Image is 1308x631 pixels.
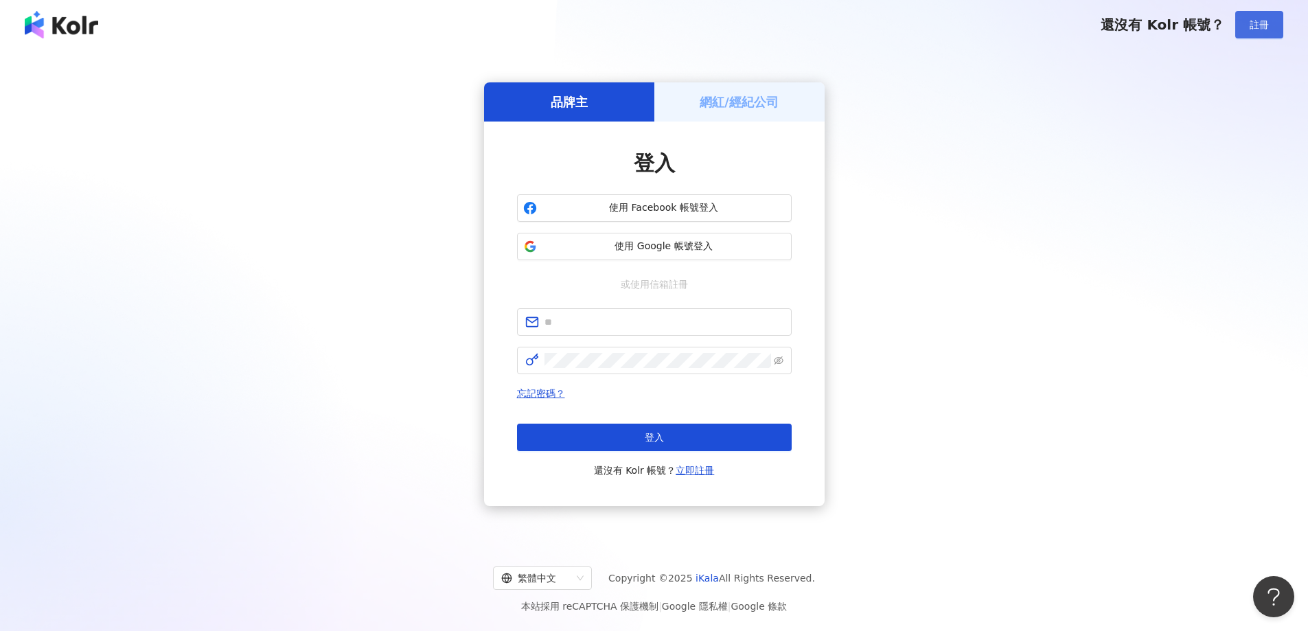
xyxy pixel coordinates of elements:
[542,240,785,253] span: 使用 Google 帳號登入
[658,601,662,612] span: |
[521,598,787,615] span: 本站採用 reCAPTCHA 保護機制
[728,601,731,612] span: |
[517,424,792,451] button: 登入
[676,465,714,476] a: 立即註冊
[731,601,787,612] a: Google 條款
[645,432,664,443] span: 登入
[25,11,98,38] img: logo
[696,573,719,584] a: iKala
[1253,576,1294,617] iframe: Help Scout Beacon - Open
[542,201,785,215] span: 使用 Facebook 帳號登入
[608,570,815,586] span: Copyright © 2025 All Rights Reserved.
[517,233,792,260] button: 使用 Google 帳號登入
[662,601,728,612] a: Google 隱私權
[517,388,565,399] a: 忘記密碼？
[700,93,779,111] h5: 網紅/經紀公司
[594,462,715,479] span: 還沒有 Kolr 帳號？
[1235,11,1283,38] button: 註冊
[611,277,698,292] span: 或使用信箱註冊
[551,93,588,111] h5: 品牌主
[517,194,792,222] button: 使用 Facebook 帳號登入
[1101,16,1224,33] span: 還沒有 Kolr 帳號？
[774,356,783,365] span: eye-invisible
[634,151,675,175] span: 登入
[1250,19,1269,30] span: 註冊
[501,567,571,589] div: 繁體中文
